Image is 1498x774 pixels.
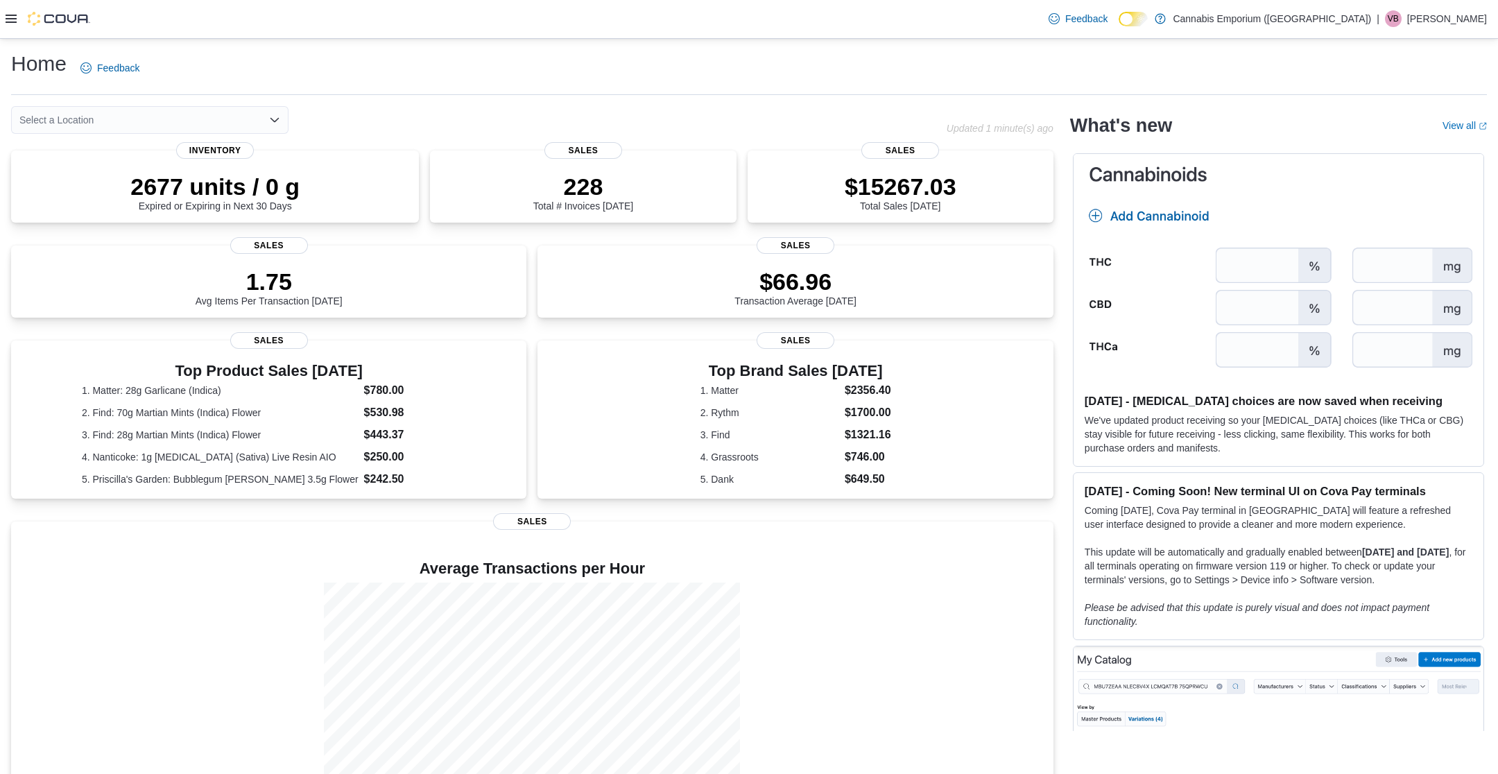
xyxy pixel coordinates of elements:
[364,404,456,421] dd: $530.98
[230,332,308,349] span: Sales
[130,173,300,212] div: Expired or Expiring in Next 30 Days
[1085,394,1472,408] h3: [DATE] - [MEDICAL_DATA] choices are now saved when receiving
[364,449,456,465] dd: $250.00
[845,382,891,399] dd: $2356.40
[230,237,308,254] span: Sales
[176,142,254,159] span: Inventory
[533,173,633,200] p: 228
[861,142,939,159] span: Sales
[1479,122,1487,130] svg: External link
[700,384,839,397] dt: 1. Matter
[1119,26,1119,27] span: Dark Mode
[364,471,456,488] dd: $242.50
[1119,12,1148,26] input: Dark Mode
[75,54,145,82] a: Feedback
[22,560,1042,577] h4: Average Transactions per Hour
[845,471,891,488] dd: $649.50
[1085,413,1472,455] p: We've updated product receiving so your [MEDICAL_DATA] choices (like THCa or CBG) stay visible fo...
[82,472,359,486] dt: 5. Priscilla's Garden: Bubblegum [PERSON_NAME] 3.5g Flower
[82,406,359,420] dt: 2. Find: 70g Martian Mints (Indica) Flower
[196,268,343,307] div: Avg Items Per Transaction [DATE]
[1085,504,1472,531] p: Coming [DATE], Cova Pay terminal in [GEOGRAPHIC_DATA] will feature a refreshed user interface des...
[82,384,359,397] dt: 1. Matter: 28g Garlicane (Indica)
[82,450,359,464] dt: 4. Nanticoke: 1g [MEDICAL_DATA] (Sativa) Live Resin AIO
[364,382,456,399] dd: $780.00
[533,173,633,212] div: Total # Invoices [DATE]
[364,427,456,443] dd: $443.37
[845,404,891,421] dd: $1700.00
[544,142,622,159] span: Sales
[1085,484,1472,498] h3: [DATE] - Coming Soon! New terminal UI on Cova Pay terminals
[97,61,139,75] span: Feedback
[82,428,359,442] dt: 3. Find: 28g Martian Mints (Indica) Flower
[1443,120,1487,131] a: View allExternal link
[845,427,891,443] dd: $1321.16
[1043,5,1113,33] a: Feedback
[734,268,856,295] p: $66.96
[845,449,891,465] dd: $746.00
[700,406,839,420] dt: 2. Rythm
[1385,10,1402,27] div: Victoria Buono
[28,12,90,26] img: Cova
[700,363,891,379] h3: Top Brand Sales [DATE]
[734,268,856,307] div: Transaction Average [DATE]
[11,50,67,78] h1: Home
[1173,10,1371,27] p: Cannabis Emporium ([GEOGRAPHIC_DATA])
[1377,10,1379,27] p: |
[1362,547,1449,558] strong: [DATE] and [DATE]
[1085,602,1429,627] em: Please be advised that this update is purely visual and does not impact payment functionality.
[1065,12,1108,26] span: Feedback
[1085,545,1472,587] p: This update will be automatically and gradually enabled between , for all terminals operating on ...
[1407,10,1487,27] p: [PERSON_NAME]
[845,173,956,200] p: $15267.03
[757,332,834,349] span: Sales
[947,123,1053,134] p: Updated 1 minute(s) ago
[700,428,839,442] dt: 3. Find
[130,173,300,200] p: 2677 units / 0 g
[493,513,571,530] span: Sales
[82,363,456,379] h3: Top Product Sales [DATE]
[757,237,834,254] span: Sales
[196,268,343,295] p: 1.75
[700,472,839,486] dt: 5. Dank
[845,173,956,212] div: Total Sales [DATE]
[1388,10,1399,27] span: VB
[700,450,839,464] dt: 4. Grassroots
[269,114,280,126] button: Open list of options
[1070,114,1172,137] h2: What's new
